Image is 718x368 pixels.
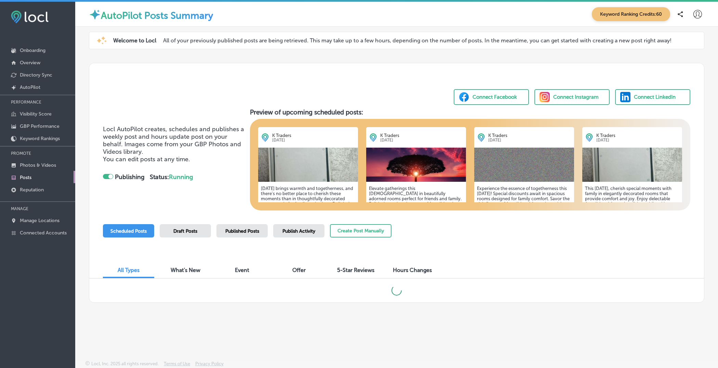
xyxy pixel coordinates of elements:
[380,133,463,138] p: K Traders
[91,361,159,366] p: Locl, Inc. 2025 all rights reserved.
[615,89,690,105] button: Connect LinkedIn
[585,133,594,142] img: logo
[592,7,670,21] span: Keyword Ranking Credits: 60
[20,60,40,66] p: Overview
[250,108,691,116] h3: Preview of upcoming scheduled posts:
[20,218,59,223] p: Manage Locations
[101,10,213,21] label: AutoPilot Posts Summary
[20,175,31,180] p: Posts
[171,267,200,273] span: What's New
[585,186,679,237] h5: This [DATE], cherish special moments with family in elegantly decorated rooms that provide comfor...
[20,123,59,129] p: GBP Performance
[20,136,60,141] p: Keyword Rankings
[20,84,40,90] p: AutoPilot
[369,186,463,237] h5: Elevate gatherings this [DEMOGRAPHIC_DATA] in beautifully adorned rooms perfect for friends and f...
[20,162,56,168] p: Photos & Videos
[488,138,571,142] p: [DATE]
[20,230,67,236] p: Connected Accounts
[261,133,269,142] img: logo
[113,37,156,44] span: Welcome to Locl
[118,267,139,273] span: All Types
[454,89,529,105] button: Connect Facebook
[474,148,574,182] img: 17550893781975afbf-d43e-4cea-9c06-d5464eb810af_2025-08-11.jpg
[473,92,517,102] div: Connect Facebook
[20,187,44,193] p: Reputation
[634,92,676,102] div: Connect LinkedIn
[20,72,52,78] p: Directory Sync
[225,228,259,234] span: Published Posts
[337,267,374,273] span: 5-Star Reviews
[115,173,145,181] strong: Publishing
[292,267,306,273] span: Offer
[169,173,193,181] span: Running
[235,267,249,273] span: Event
[110,228,147,234] span: Scheduled Posts
[103,155,190,163] span: You can edit posts at any time.
[596,138,679,142] p: [DATE]
[272,138,355,142] p: [DATE]
[272,133,355,138] p: K Traders
[369,133,377,142] img: logo
[553,92,599,102] div: Connect Instagram
[20,47,45,53] p: Onboarding
[488,133,571,138] p: K Traders
[282,228,315,234] span: Publish Activity
[150,173,193,181] strong: Status:
[477,186,571,232] h5: Experience the essence of togetherness this [DATE]! Special discounts await in spacious rooms des...
[596,133,679,138] p: K Traders
[103,125,244,155] span: Locl AutoPilot creates, schedules and publishes a weekly post and hours update post on your behal...
[534,89,610,105] button: Connect Instagram
[330,224,391,237] button: Create Post Manually
[89,9,101,21] img: autopilot-icon
[163,37,672,44] p: All of your previously published posts are being retrieved. This may take up to a few hours, depe...
[380,138,463,142] p: [DATE]
[477,133,486,142] img: logo
[366,148,466,182] img: 1755784832569542ab-36ca-402d-bc38-d7edf525b7cc_2025-08-21.png
[20,111,52,117] p: Visibility Score
[258,148,358,182] img: 1750817784ec1ac5e2-4ae4-4ba3-a547-bc7da7ac1a19_2025-06-24.jpg
[173,228,197,234] span: Draft Posts
[393,267,432,273] span: Hours Changes
[11,11,49,23] img: fda3e92497d09a02dc62c9cd864e3231.png
[582,148,682,182] img: 1750817784ec1ac5e2-4ae4-4ba3-a547-bc7da7ac1a19_2025-06-24.jpg
[261,186,355,242] h5: [DATE] brings warmth and togetherness, and there's no better place to cherish these moments than ...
